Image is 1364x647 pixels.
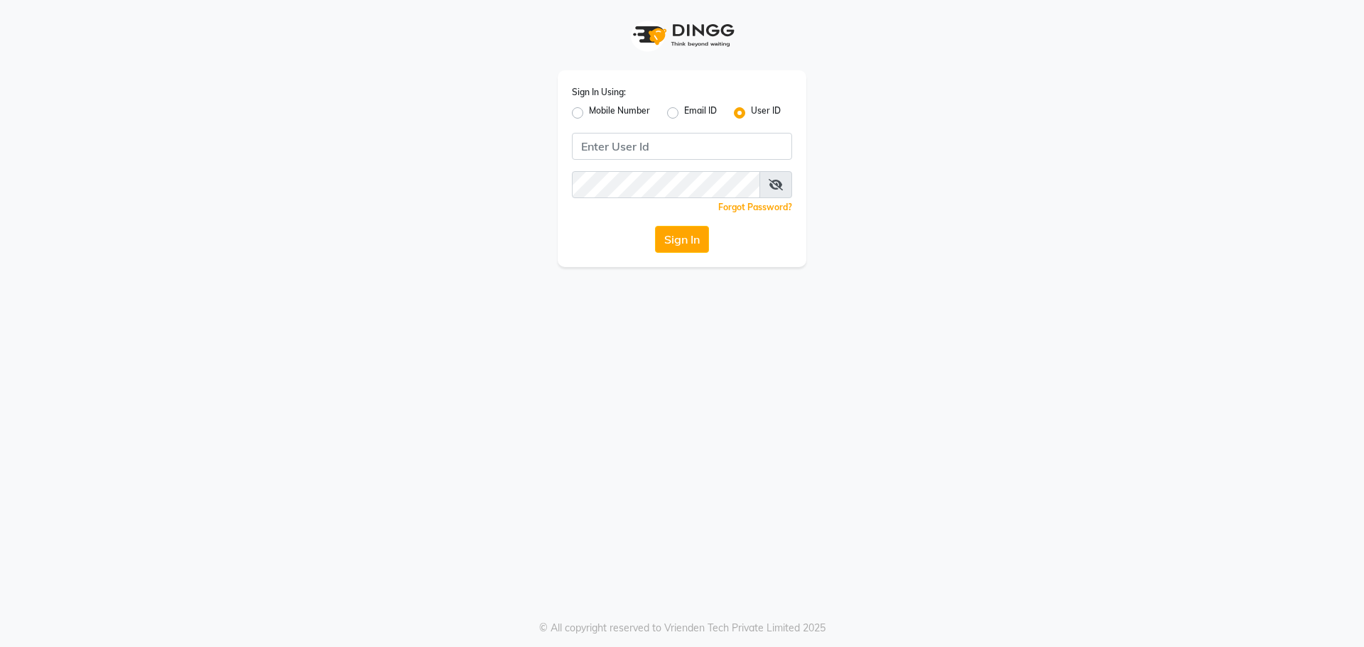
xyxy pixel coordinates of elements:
input: Username [572,133,792,160]
label: Email ID [684,104,717,121]
a: Forgot Password? [718,202,792,212]
label: Mobile Number [589,104,650,121]
button: Sign In [655,226,709,253]
label: User ID [751,104,781,121]
img: logo1.svg [625,14,739,56]
input: Username [572,171,760,198]
label: Sign In Using: [572,86,626,99]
